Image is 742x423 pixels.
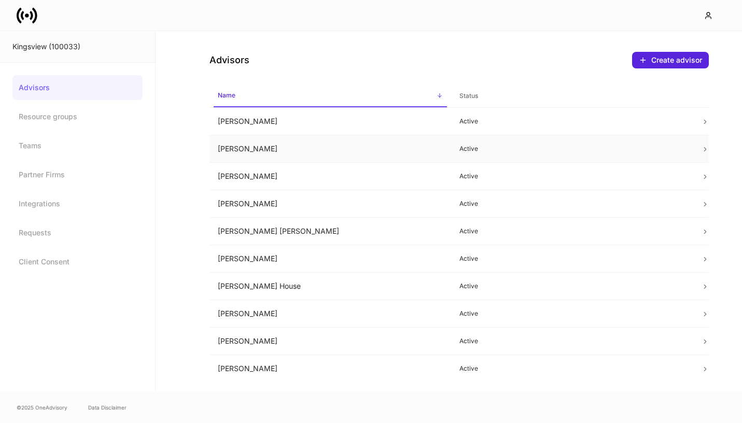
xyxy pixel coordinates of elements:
[459,282,684,290] p: Active
[88,403,127,412] a: Data Disclaimer
[459,91,478,101] h6: Status
[209,190,451,218] td: [PERSON_NAME]
[459,364,684,373] p: Active
[459,309,684,318] p: Active
[12,220,143,245] a: Requests
[218,90,235,100] h6: Name
[12,133,143,158] a: Teams
[632,52,709,68] button: Create advisor
[12,249,143,274] a: Client Consent
[459,337,684,345] p: Active
[17,403,67,412] span: © 2025 OneAdvisory
[209,163,451,190] td: [PERSON_NAME]
[209,135,451,163] td: [PERSON_NAME]
[209,218,451,245] td: [PERSON_NAME] [PERSON_NAME]
[12,191,143,216] a: Integrations
[209,355,451,383] td: [PERSON_NAME]
[459,255,684,263] p: Active
[12,104,143,129] a: Resource groups
[12,41,143,52] div: Kingsview (100033)
[209,300,451,328] td: [PERSON_NAME]
[209,108,451,135] td: [PERSON_NAME]
[459,227,684,235] p: Active
[214,85,447,107] span: Name
[459,200,684,208] p: Active
[459,145,684,153] p: Active
[209,245,451,273] td: [PERSON_NAME]
[651,55,702,65] div: Create advisor
[209,328,451,355] td: [PERSON_NAME]
[209,273,451,300] td: [PERSON_NAME] House
[209,54,249,66] h4: Advisors
[459,117,684,125] p: Active
[12,75,143,100] a: Advisors
[12,162,143,187] a: Partner Firms
[455,86,689,107] span: Status
[459,172,684,180] p: Active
